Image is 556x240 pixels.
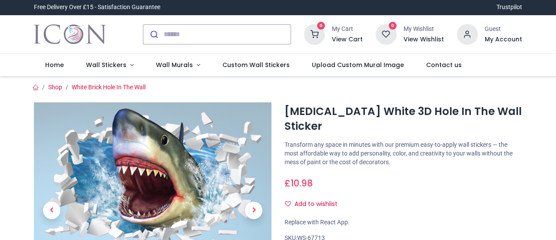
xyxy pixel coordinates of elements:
[34,22,106,47] a: Logo of Icon Wall Stickers
[222,61,290,69] span: Custom Wall Stickers
[426,61,462,69] span: Contact us
[404,25,444,34] div: My Wishlist
[43,202,60,219] span: Previous
[156,61,193,69] span: Wall Murals
[145,54,211,77] a: Wall Murals
[34,22,106,47] img: Icon Wall Stickers
[389,22,397,30] sup: 0
[75,54,145,77] a: Wall Stickers
[285,201,291,207] i: Add to wishlist
[48,84,62,91] a: Shop
[45,61,64,69] span: Home
[285,104,522,134] h1: [MEDICAL_DATA] White 3D Hole In The Wall Sticker
[376,30,397,37] a: 0
[496,3,522,12] a: Trustpilot
[285,197,345,212] button: Add to wishlistAdd to wishlist
[72,84,146,91] a: White Brick Hole In The Wall
[143,25,164,44] button: Submit
[332,25,363,34] div: My Cart
[312,61,404,69] span: Upload Custom Mural Image
[304,30,325,37] a: 0
[485,35,522,44] a: My Account
[317,22,325,30] sup: 0
[285,141,522,166] p: Transform any space in minutes with our premium easy-to-apply wall stickers — the most affordable...
[285,177,313,189] span: £
[245,202,262,219] span: Next
[332,35,363,44] a: View Cart
[485,25,522,34] div: Guest
[34,3,160,12] div: Free Delivery Over £15 - Satisfaction Guarantee
[285,218,522,227] div: Replace with React App.
[404,35,444,44] a: View Wishlist
[86,61,126,69] span: Wall Stickers
[291,177,313,189] span: 10.98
